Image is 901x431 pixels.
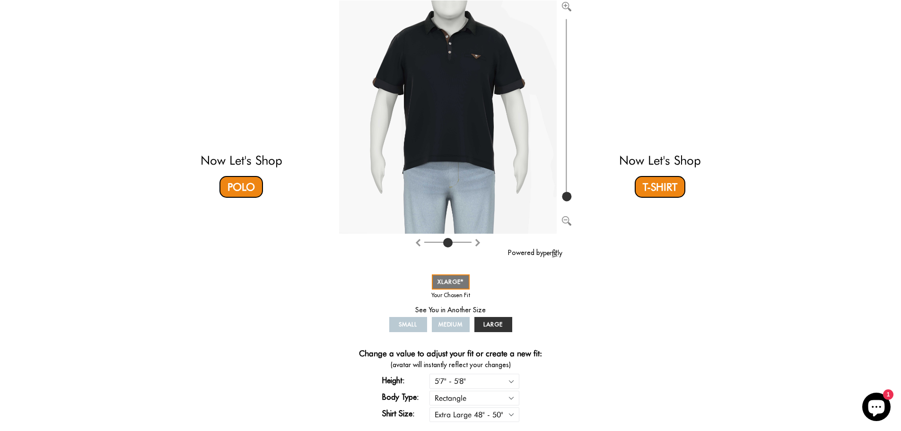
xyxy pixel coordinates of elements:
a: LARGE [474,317,512,332]
img: Rotate clockwise [414,239,422,246]
label: Height: [382,375,429,386]
span: XLARGE [437,278,464,285]
img: Rotate counter clockwise [474,239,481,246]
img: Zoom out [562,216,571,226]
h4: Change a value to adjust your fit or create a new fit: [359,349,542,360]
button: Rotate counter clockwise [474,236,481,247]
inbox-online-store-chat: Shopify online store chat [859,393,893,423]
button: Zoom in [562,0,571,10]
a: Now Let's Shop [201,153,282,167]
span: MEDIUM [438,321,463,328]
span: LARGE [483,321,503,328]
img: Zoom in [562,2,571,11]
a: Now Let's Shop [619,153,701,167]
a: XLARGE [432,274,470,290]
a: Polo [219,176,263,198]
a: Powered by [508,248,562,257]
button: Zoom out [562,214,571,224]
img: Brand%2fOtero%2f10004-v2-R%2f56%2f7-XL%2fAv%2f29e02472-7dea-11ea-9f6a-0e35f21fd8c2%2fBlack%2f1%2f... [339,0,557,234]
a: SMALL [389,317,427,332]
button: Rotate clockwise [414,236,422,247]
a: T-Shirt [635,176,685,198]
span: (avatar will instantly reflect your changes) [339,360,562,370]
a: MEDIUM [432,317,470,332]
img: perfitly-logo_73ae6c82-e2e3-4a36-81b1-9e913f6ac5a1.png [543,249,562,257]
label: Shirt Size: [382,408,429,419]
label: Body Type: [382,391,429,403]
span: SMALL [399,321,417,328]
